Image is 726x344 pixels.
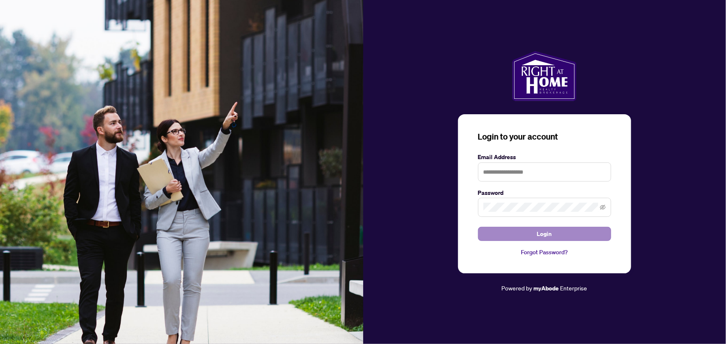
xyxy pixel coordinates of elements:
[478,188,611,197] label: Password
[512,51,577,101] img: ma-logo
[534,284,559,293] a: myAbode
[560,284,587,292] span: Enterprise
[478,227,611,241] button: Login
[478,131,611,143] h3: Login to your account
[478,152,611,162] label: Email Address
[502,284,533,292] span: Powered by
[537,227,552,241] span: Login
[478,248,611,257] a: Forgot Password?
[600,204,606,210] span: eye-invisible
